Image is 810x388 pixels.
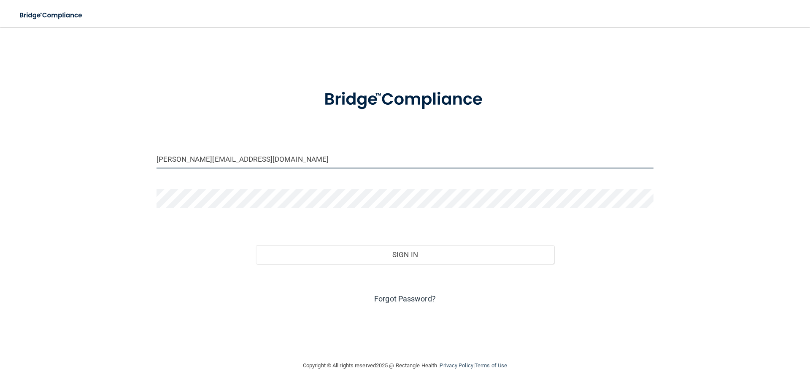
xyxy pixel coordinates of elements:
[13,7,90,24] img: bridge_compliance_login_screen.278c3ca4.svg
[475,362,507,369] a: Terms of Use
[251,352,559,379] div: Copyright © All rights reserved 2025 @ Rectangle Health | |
[256,245,554,264] button: Sign In
[440,362,473,369] a: Privacy Policy
[307,78,503,122] img: bridge_compliance_login_screen.278c3ca4.svg
[157,149,653,168] input: Email
[374,294,436,303] a: Forgot Password?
